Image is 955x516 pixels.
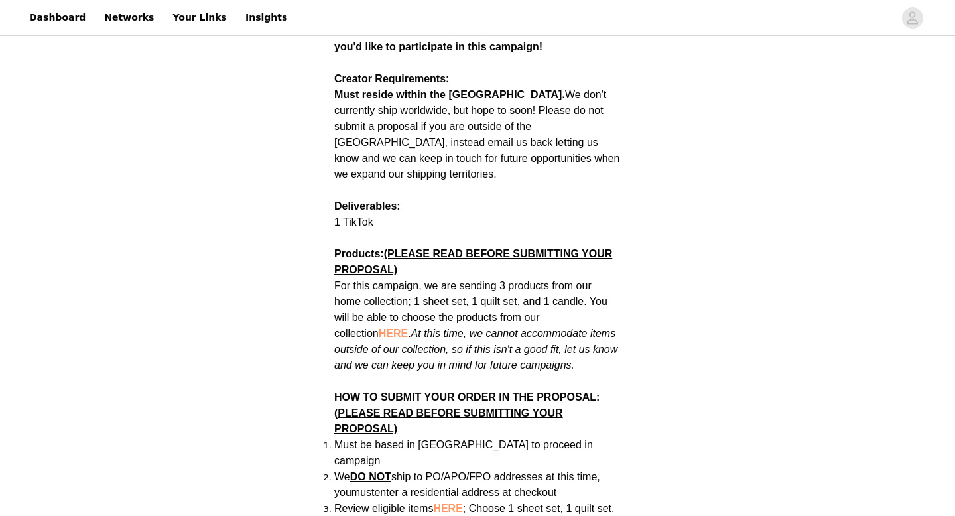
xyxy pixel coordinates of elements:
[164,3,235,32] a: Your Links
[350,471,391,482] strong: DO NOT
[433,503,462,514] a: HERE
[334,439,593,466] span: Must be based in [GEOGRAPHIC_DATA] to proceed in campaign
[334,391,600,434] strong: HOW TO SUBMIT YOUR ORDER IN THE PROPOSAL:
[334,280,617,371] span: For this campaign, we are sending 3 products from our home collection; 1 sheet set, 1 quilt set, ...
[334,73,449,84] strong: Creator Requirements:
[334,328,617,371] em: At this time, we cannot accommodate items outside of our collection, so if this isn't a good fit,...
[906,7,919,29] div: avatar
[334,471,600,498] span: We ship to PO/APO/FPO addresses at this time, you enter a residential address at checkout
[379,328,408,339] a: HERE
[237,3,295,32] a: Insights
[351,487,375,498] span: must
[334,407,563,434] span: (PLEASE READ BEFORE SUBMITTING YOUR PROPOSAL)
[334,9,604,52] strong: The last day to join this campaign is [DATE] 11:59 PM PST. Be sure to submit your proposal before...
[96,3,162,32] a: Networks
[334,216,373,227] span: 1 TikTok
[334,89,620,180] span: We don't currently ship worldwide, but hope to soon! Please do not submit a proposal if you are o...
[334,248,612,275] span: (PLEASE READ BEFORE SUBMITTING YOUR PROPOSAL)
[21,3,94,32] a: Dashboard
[334,200,401,212] strong: Deliverables:
[334,89,565,100] strong: Must reside within the [GEOGRAPHIC_DATA].
[334,248,612,275] strong: Products:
